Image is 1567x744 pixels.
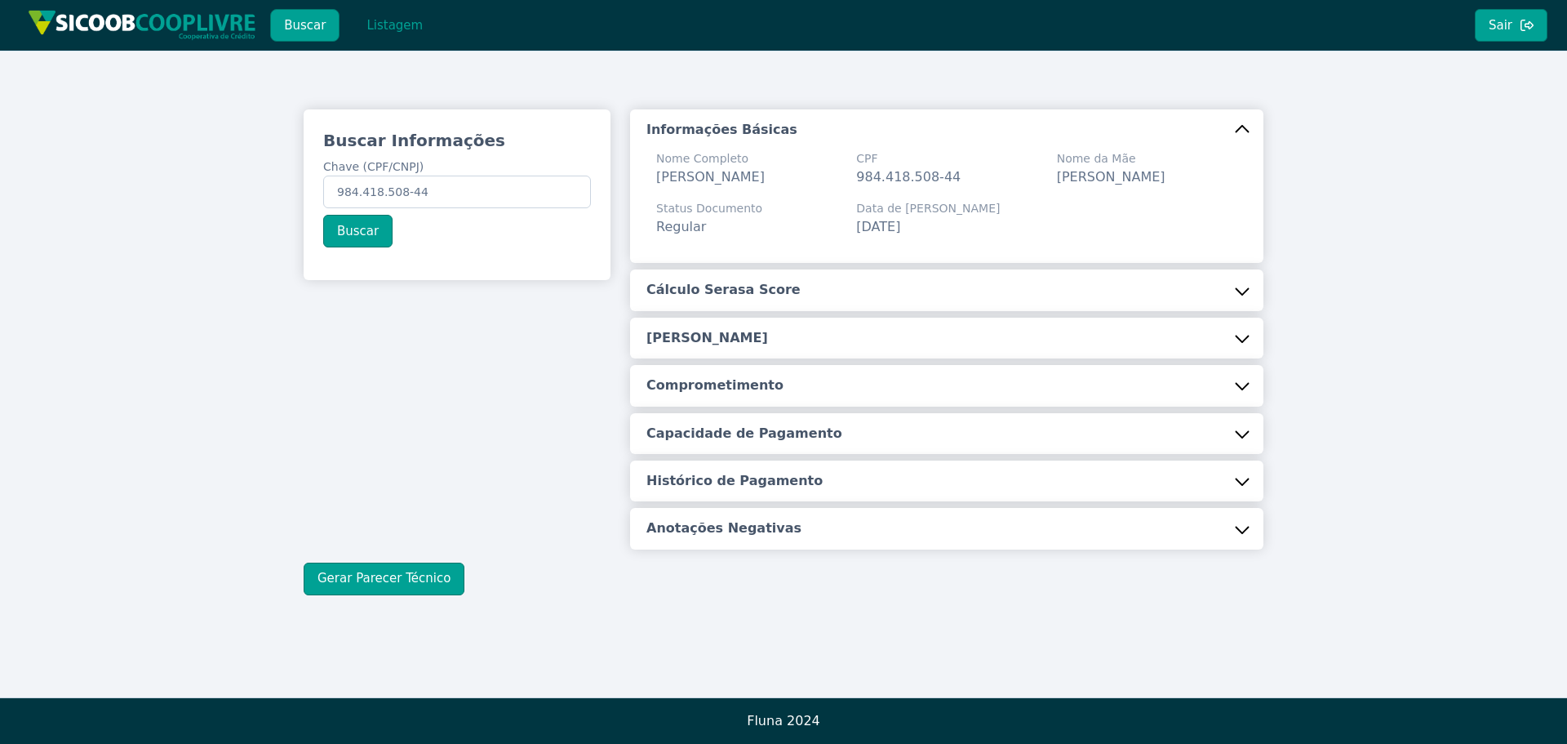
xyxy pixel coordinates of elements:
[856,169,961,185] span: 984.418.508-44
[630,270,1263,310] button: Cálculo Serasa Score
[656,169,765,185] span: [PERSON_NAME]
[646,472,823,490] h5: Histórico de Pagamento
[28,10,256,40] img: img/sicoob_cooplivre.png
[646,281,801,299] h5: Cálculo Serasa Score
[856,219,900,234] span: [DATE]
[1057,169,1165,185] span: [PERSON_NAME]
[646,121,797,139] h5: Informações Básicas
[323,160,424,173] span: Chave (CPF/CNPJ)
[630,365,1263,406] button: Comprometimento
[1475,9,1547,42] button: Sair
[856,150,961,167] span: CPF
[856,200,1000,217] span: Data de [PERSON_NAME]
[323,215,393,247] button: Buscar
[304,563,464,595] button: Gerar Parecer Técnico
[630,318,1263,359] button: [PERSON_NAME]
[656,219,706,234] span: Regular
[323,176,591,208] input: Chave (CPF/CNPJ)
[656,200,762,217] span: Status Documento
[747,713,820,728] span: Fluna 2024
[630,109,1263,150] button: Informações Básicas
[1057,150,1165,167] span: Nome da Mãe
[270,9,340,42] button: Buscar
[646,519,801,537] h5: Anotações Negativas
[630,508,1263,549] button: Anotações Negativas
[656,150,765,167] span: Nome Completo
[630,413,1263,454] button: Capacidade de Pagamento
[630,461,1263,501] button: Histórico de Pagamento
[646,376,783,394] h5: Comprometimento
[323,129,591,152] h3: Buscar Informações
[646,329,768,347] h5: [PERSON_NAME]
[646,425,842,443] h5: Capacidade de Pagamento
[353,9,437,42] button: Listagem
